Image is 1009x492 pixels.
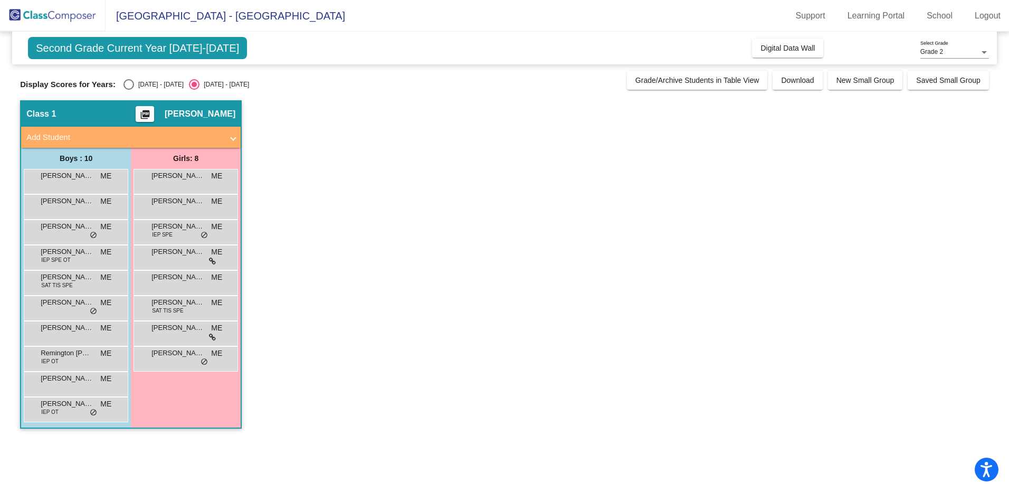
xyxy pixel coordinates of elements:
[139,109,151,124] mat-icon: picture_as_pdf
[787,7,834,24] a: Support
[152,231,173,239] span: IEP SPE
[28,37,247,59] span: Second Grade Current Year [DATE]-[DATE]
[918,7,961,24] a: School
[100,373,111,384] span: ME
[41,408,59,416] span: IEP OT
[41,221,93,232] span: [PERSON_NAME]
[41,281,72,289] span: SAT TIS SPE
[211,323,222,334] span: ME
[151,297,204,308] span: [PERSON_NAME]
[131,148,241,169] div: Girls: 8
[100,272,111,283] span: ME
[211,196,222,207] span: ME
[21,127,241,148] mat-expansion-panel-header: Add Student
[90,231,97,240] span: do_not_disturb_alt
[20,80,116,89] span: Display Scores for Years:
[151,272,204,282] span: [PERSON_NAME]
[211,297,222,308] span: ME
[201,231,208,240] span: do_not_disturb_alt
[41,348,93,358] span: Remington [PERSON_NAME]
[151,348,204,358] span: [PERSON_NAME]
[41,256,70,264] span: IEP SPE OT
[752,39,823,58] button: Digital Data Wall
[966,7,1009,24] a: Logout
[151,171,204,181] span: [PERSON_NAME]
[211,247,222,258] span: ME
[152,307,183,315] span: SAT TIS SPE
[100,247,111,258] span: ME
[211,272,222,283] span: ME
[123,79,249,90] mat-radio-group: Select an option
[773,71,822,90] button: Download
[760,44,815,52] span: Digital Data Wall
[41,373,93,384] span: [PERSON_NAME]
[100,171,111,182] span: ME
[41,357,59,365] span: IEP OT
[100,297,111,308] span: ME
[100,399,111,410] span: ME
[26,131,223,144] mat-panel-title: Add Student
[151,196,204,206] span: [PERSON_NAME]
[41,171,93,181] span: [PERSON_NAME]
[136,106,154,122] button: Print Students Details
[41,323,93,333] span: [PERSON_NAME]
[151,247,204,257] span: [PERSON_NAME]
[90,409,97,417] span: do_not_disturb_alt
[165,109,235,119] span: [PERSON_NAME]
[41,196,93,206] span: [PERSON_NAME]
[627,71,768,90] button: Grade/Archive Students in Table View
[21,148,131,169] div: Boys : 10
[151,323,204,333] span: [PERSON_NAME]
[781,76,814,84] span: Download
[836,76,894,84] span: New Small Group
[41,297,93,308] span: [PERSON_NAME]
[134,80,184,89] div: [DATE] - [DATE]
[201,358,208,366] span: do_not_disturb_alt
[41,399,93,409] span: [PERSON_NAME] [PERSON_NAME]
[26,109,56,119] span: Class 1
[211,171,222,182] span: ME
[920,48,943,55] span: Grade 2
[199,80,249,89] div: [DATE] - [DATE]
[100,348,111,359] span: ME
[916,76,980,84] span: Saved Small Group
[41,247,93,257] span: [PERSON_NAME]
[100,323,111,334] span: ME
[151,221,204,232] span: [PERSON_NAME]
[908,71,988,90] button: Saved Small Group
[106,7,345,24] span: [GEOGRAPHIC_DATA] - [GEOGRAPHIC_DATA]
[211,221,222,232] span: ME
[90,307,97,316] span: do_not_disturb_alt
[828,71,903,90] button: New Small Group
[100,196,111,207] span: ME
[41,272,93,282] span: [PERSON_NAME]
[100,221,111,232] span: ME
[211,348,222,359] span: ME
[839,7,913,24] a: Learning Portal
[635,76,759,84] span: Grade/Archive Students in Table View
